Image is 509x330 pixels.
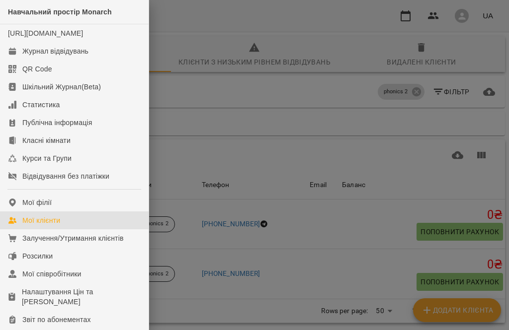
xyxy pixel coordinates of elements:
[22,198,52,207] div: Мої філії
[22,251,53,261] div: Розсилки
[22,215,60,225] div: Мої клієнти
[8,8,112,16] span: Навчальний простір Monarch
[22,100,60,110] div: Статистика
[22,82,101,92] div: Шкільний Журнал(Beta)
[22,233,124,243] div: Залучення/Утримання клієнтів
[22,135,71,145] div: Класні кімнати
[22,118,92,128] div: Публічна інформація
[22,315,91,325] div: Звіт по абонементах
[22,153,72,163] div: Курси та Групи
[22,287,141,307] div: Налаштування Цін та [PERSON_NAME]
[8,29,83,37] a: [URL][DOMAIN_NAME]
[22,171,109,181] div: Відвідування без платіжки
[22,269,82,279] div: Мої співробітники
[22,46,88,56] div: Журнал відвідувань
[22,64,52,74] div: QR Code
